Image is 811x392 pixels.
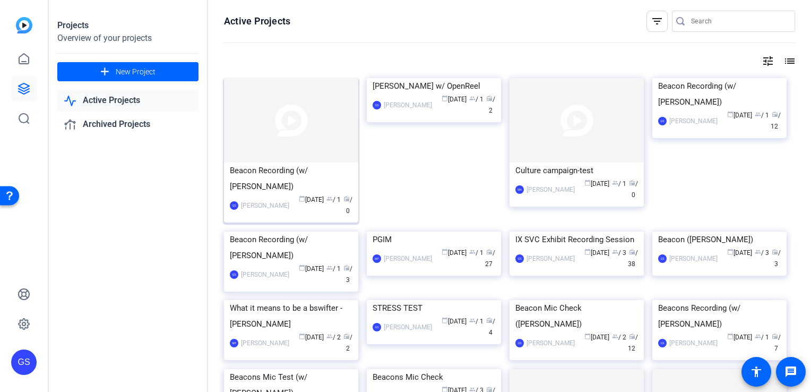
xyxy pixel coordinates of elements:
[584,333,591,339] span: calendar_today
[658,339,667,347] div: GS
[755,249,769,257] span: / 3
[784,365,797,378] mat-icon: message
[755,334,769,341] span: / 1
[584,334,609,341] span: [DATE]
[486,318,495,336] span: / 4
[669,338,718,348] div: [PERSON_NAME]
[515,339,524,347] div: GS
[772,249,778,255] span: radio
[658,254,667,263] div: GS
[527,253,575,264] div: [PERSON_NAME]
[612,249,618,255] span: group
[658,300,781,332] div: Beacons Recording (w/ [PERSON_NAME])
[57,19,199,32] div: Projects
[384,253,432,264] div: [PERSON_NAME]
[469,249,476,255] span: group
[727,249,734,255] span: calendar_today
[343,196,352,215] span: / 0
[612,180,626,188] span: / 1
[469,318,484,325] span: / 1
[442,317,448,323] span: calendar_today
[762,55,774,67] mat-icon: tune
[629,180,638,199] span: / 0
[755,333,761,339] span: group
[669,253,718,264] div: [PERSON_NAME]
[669,116,718,126] div: [PERSON_NAME]
[16,17,32,33] img: blue-gradient.svg
[469,249,484,257] span: / 1
[772,334,781,352] span: / 7
[755,112,769,119] span: / 1
[98,65,111,79] mat-icon: add
[727,334,752,341] span: [DATE]
[373,254,381,263] div: MP
[486,96,495,114] span: / 2
[230,232,352,263] div: Beacon Recording (w/ [PERSON_NAME])
[326,265,341,272] span: / 1
[57,90,199,112] a: Active Projects
[772,111,778,117] span: radio
[772,249,781,268] span: / 3
[299,196,324,203] span: [DATE]
[750,365,763,378] mat-icon: accessibility
[343,265,352,284] span: / 3
[486,317,493,323] span: radio
[486,95,493,101] span: radio
[628,334,638,352] span: / 12
[373,369,495,385] div: Beacons Mic Check
[486,249,493,255] span: radio
[57,62,199,81] button: New Project
[515,300,638,332] div: Beacon Mic Check ([PERSON_NAME])
[527,184,575,195] div: [PERSON_NAME]
[442,249,467,257] span: [DATE]
[384,322,432,333] div: [PERSON_NAME]
[299,333,305,339] span: calendar_today
[515,185,524,194] div: MA
[628,249,638,268] span: / 38
[230,300,352,332] div: What it means to be a bswifter - [PERSON_NAME]
[612,333,618,339] span: group
[442,318,467,325] span: [DATE]
[584,180,609,188] span: [DATE]
[727,112,752,119] span: [DATE]
[469,95,476,101] span: group
[442,95,448,101] span: calendar_today
[373,232,495,248] div: PGIM
[230,339,238,347] div: MP
[629,333,635,339] span: radio
[651,15,663,28] mat-icon: filter_list
[326,195,333,202] span: group
[469,96,484,103] span: / 1
[384,100,432,110] div: [PERSON_NAME]
[116,66,156,78] span: New Project
[343,265,350,271] span: radio
[343,195,350,202] span: radio
[727,333,734,339] span: calendar_today
[612,334,626,341] span: / 2
[755,249,761,255] span: group
[612,249,626,257] span: / 3
[782,55,795,67] mat-icon: list
[442,249,448,255] span: calendar_today
[755,111,761,117] span: group
[241,269,289,280] div: [PERSON_NAME]
[11,350,37,375] div: GS
[230,270,238,279] div: GS
[343,333,350,339] span: radio
[299,265,324,272] span: [DATE]
[299,195,305,202] span: calendar_today
[658,232,781,248] div: Beacon ([PERSON_NAME])
[230,201,238,210] div: GS
[485,249,495,268] span: / 27
[658,117,667,125] div: GS
[326,265,333,271] span: group
[57,32,199,45] div: Overview of your projects
[343,334,352,352] span: / 2
[442,96,467,103] span: [DATE]
[515,163,638,178] div: Culture campaign-test
[727,249,752,257] span: [DATE]
[326,334,341,341] span: / 2
[691,15,787,28] input: Search
[299,265,305,271] span: calendar_today
[612,180,618,186] span: group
